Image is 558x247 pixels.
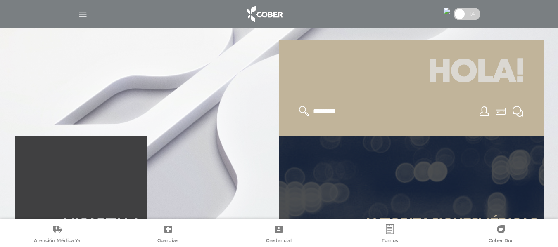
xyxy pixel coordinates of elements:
img: logo_cober_home-white.png [242,4,286,24]
h2: Mi car tilla [63,215,140,231]
span: Credencial [266,238,292,245]
a: Credencial [223,224,335,245]
img: Cober_menu-lines-white.svg [78,9,88,19]
img: 7294 [444,8,450,14]
a: Guardias [113,224,224,245]
h2: Autori zaciones médicas [363,215,537,231]
a: Turnos [335,224,446,245]
a: Micartilla [15,136,147,235]
span: Cober Doc [489,238,513,245]
span: Turnos [382,238,398,245]
a: Cober Doc [445,224,556,245]
span: Atención Médica Ya [34,238,81,245]
span: Guardias [157,238,178,245]
a: Atención Médica Ya [2,224,113,245]
a: Autorizacionesmédicas [279,136,544,235]
h1: Hola! [289,50,534,96]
